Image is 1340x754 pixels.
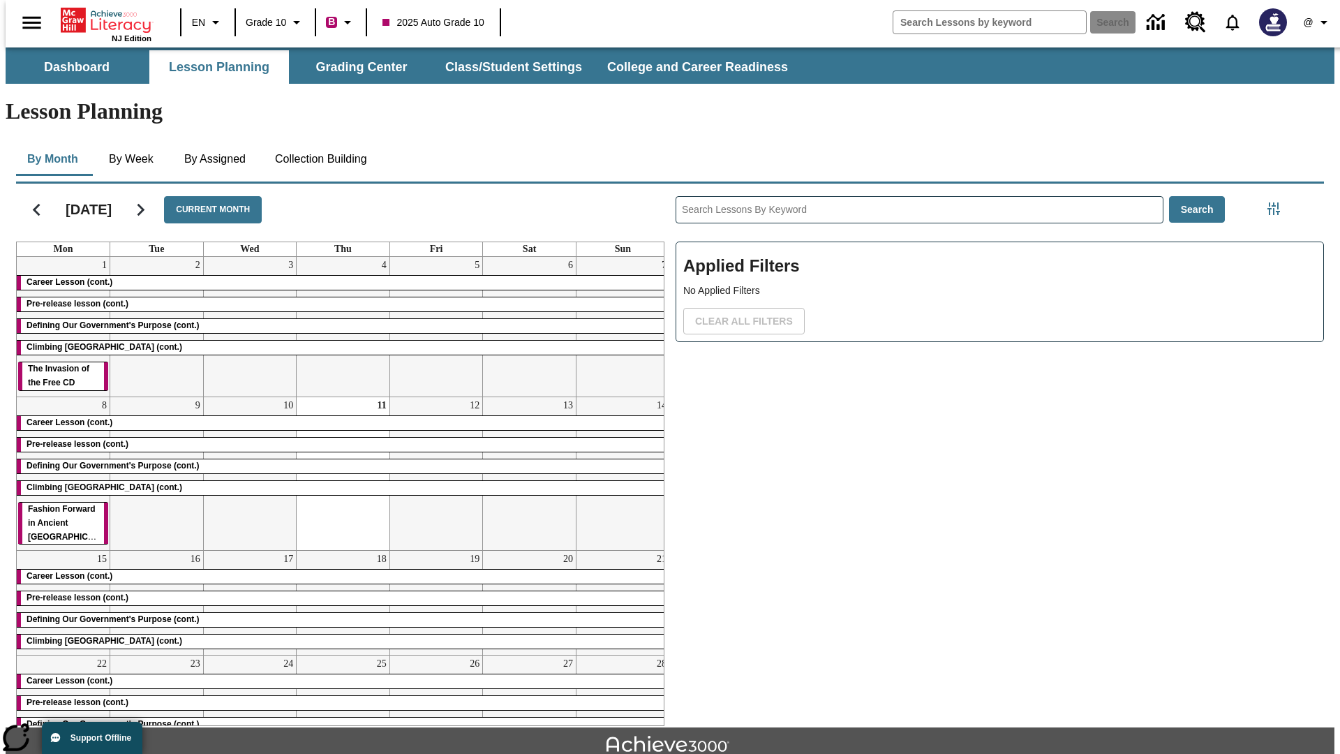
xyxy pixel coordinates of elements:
div: Defining Our Government's Purpose (cont.) [17,613,669,627]
p: No Applied Filters [683,283,1316,298]
div: Pre-release lesson (cont.) [17,297,669,311]
a: September 7, 2025 [659,257,669,274]
a: Sunday [612,242,634,256]
button: Support Offline [42,722,142,754]
td: September 17, 2025 [203,551,297,656]
a: September 18, 2025 [374,551,389,568]
td: September 14, 2025 [576,397,669,551]
div: Career Lesson (cont.) [17,416,669,430]
a: September 16, 2025 [188,551,203,568]
span: Defining Our Government's Purpose (cont.) [27,461,200,471]
span: NJ Edition [112,34,151,43]
a: September 15, 2025 [94,551,110,568]
button: Profile/Settings [1295,10,1340,35]
td: September 3, 2025 [203,257,297,397]
span: 2025 Auto Grade 10 [382,15,484,30]
span: Pre-release lesson (cont.) [27,697,128,707]
button: By Assigned [173,142,257,176]
div: Home [61,5,151,43]
button: Collection Building [264,142,378,176]
a: September 14, 2025 [654,397,669,414]
a: September 17, 2025 [281,551,296,568]
a: September 9, 2025 [193,397,203,414]
button: Filters Side menu [1260,195,1288,223]
img: Avatar [1259,8,1287,36]
button: Open side menu [11,2,52,43]
div: Pre-release lesson (cont.) [17,438,669,452]
td: September 1, 2025 [17,257,110,397]
button: Dashboard [7,50,147,84]
div: Defining Our Government's Purpose (cont.) [17,459,669,473]
span: Career Lesson (cont.) [27,676,112,686]
td: September 9, 2025 [110,397,204,551]
a: Wednesday [237,242,262,256]
button: By Month [16,142,89,176]
span: Pre-release lesson (cont.) [27,299,128,309]
input: Search Lessons By Keyword [676,197,1163,223]
td: September 13, 2025 [483,397,576,551]
span: Support Offline [70,733,131,743]
div: The Invasion of the Free CD [18,362,108,390]
span: Fashion Forward in Ancient Rome [28,504,117,542]
a: September 24, 2025 [281,656,296,672]
a: Thursday [332,242,355,256]
span: Climbing Mount Tai (cont.) [27,482,182,492]
div: Defining Our Government's Purpose (cont.) [17,319,669,333]
a: Tuesday [146,242,167,256]
a: September 11, 2025 [375,397,389,414]
td: September 15, 2025 [17,551,110,656]
a: Data Center [1138,3,1177,42]
span: Defining Our Government's Purpose (cont.) [27,320,200,330]
button: Language: EN, Select a language [186,10,230,35]
a: Home [61,6,151,34]
button: By Week [96,142,166,176]
a: Notifications [1214,4,1251,40]
div: Fashion Forward in Ancient Rome [18,503,108,545]
td: September 8, 2025 [17,397,110,551]
div: Climbing Mount Tai (cont.) [17,635,669,649]
a: September 26, 2025 [467,656,482,672]
button: College and Career Readiness [596,50,799,84]
div: Career Lesson (cont.) [17,276,669,290]
a: September 28, 2025 [654,656,669,672]
a: September 23, 2025 [188,656,203,672]
a: September 10, 2025 [281,397,296,414]
a: September 3, 2025 [285,257,296,274]
button: Previous [19,192,54,228]
button: Select a new avatar [1251,4,1295,40]
div: SubNavbar [6,50,801,84]
a: September 25, 2025 [374,656,389,672]
a: September 6, 2025 [565,257,576,274]
td: September 10, 2025 [203,397,297,551]
span: Defining Our Government's Purpose (cont.) [27,614,200,624]
span: Pre-release lesson (cont.) [27,593,128,603]
a: September 8, 2025 [99,397,110,414]
td: September 16, 2025 [110,551,204,656]
a: September 13, 2025 [560,397,576,414]
a: September 20, 2025 [560,551,576,568]
span: @ [1303,15,1313,30]
span: Climbing Mount Tai (cont.) [27,636,182,646]
span: Career Lesson (cont.) [27,571,112,581]
a: Monday [51,242,76,256]
a: September 19, 2025 [467,551,482,568]
span: Grade 10 [246,15,286,30]
div: SubNavbar [6,47,1334,84]
button: Search [1169,196,1226,223]
a: September 5, 2025 [472,257,482,274]
div: Search [664,178,1324,726]
td: September 20, 2025 [483,551,576,656]
div: Climbing Mount Tai (cont.) [17,341,669,355]
a: September 1, 2025 [99,257,110,274]
button: Grading Center [292,50,431,84]
div: Pre-release lesson (cont.) [17,696,669,710]
div: Climbing Mount Tai (cont.) [17,481,669,495]
span: Pre-release lesson (cont.) [27,439,128,449]
h1: Lesson Planning [6,98,1334,124]
span: Career Lesson (cont.) [27,277,112,287]
span: EN [192,15,205,30]
h2: [DATE] [66,201,112,218]
a: September 12, 2025 [467,397,482,414]
button: Boost Class color is violet red. Change class color [320,10,362,35]
a: Resource Center, Will open in new tab [1177,3,1214,41]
